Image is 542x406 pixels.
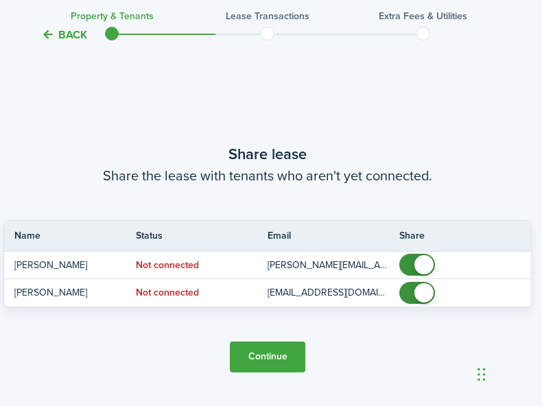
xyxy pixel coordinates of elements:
wizard-step-header-description: Share the lease with tenants who aren't yet connected. [3,165,532,186]
iframe: Chat Widget [473,340,542,406]
wizard-step-header-title: Share lease [3,143,532,165]
p: [EMAIL_ADDRESS][DOMAIN_NAME] [268,285,389,300]
status: Not connected [136,260,199,271]
p: [PERSON_NAME] [14,258,126,272]
th: Name [4,228,136,243]
h3: Property & Tenants [71,9,154,23]
h3: Extra fees & Utilities [379,9,467,23]
div: Drag [478,354,486,395]
th: Status [136,228,268,243]
h3: Lease Transactions [226,9,309,23]
th: Email [268,228,399,243]
status: Not connected [136,287,199,298]
th: Share [399,228,531,243]
p: [PERSON_NAME] [14,285,126,300]
p: [PERSON_NAME][EMAIL_ADDRESS][DOMAIN_NAME] [268,258,389,272]
button: Continue [230,342,305,372]
button: Back [41,27,87,42]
